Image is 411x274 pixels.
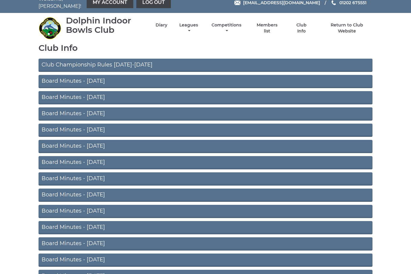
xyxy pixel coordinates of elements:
[332,0,336,5] img: Phone us
[39,43,372,53] h1: Club Info
[234,1,240,5] img: Email
[322,22,372,34] a: Return to Club Website
[156,22,167,28] a: Diary
[39,221,372,234] a: Board Minutes - [DATE]
[210,22,243,34] a: Competitions
[39,59,372,72] a: Club Championship Rules [DATE]-[DATE]
[39,237,372,251] a: Board Minutes - [DATE]
[39,254,372,267] a: Board Minutes - [DATE]
[178,22,199,34] a: Leagues
[39,124,372,137] a: Board Minutes - [DATE]
[39,172,372,186] a: Board Minutes - [DATE]
[39,107,372,121] a: Board Minutes - [DATE]
[39,156,372,169] a: Board Minutes - [DATE]
[292,22,311,34] a: Club Info
[253,22,281,34] a: Members list
[39,75,372,88] a: Board Minutes - [DATE]
[39,140,372,153] a: Board Minutes - [DATE]
[66,16,145,35] div: Dolphin Indoor Bowls Club
[39,91,372,104] a: Board Minutes - [DATE]
[39,205,372,218] a: Board Minutes - [DATE]
[39,17,61,39] img: Dolphin Indoor Bowls Club
[39,189,372,202] a: Board Minutes - [DATE]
